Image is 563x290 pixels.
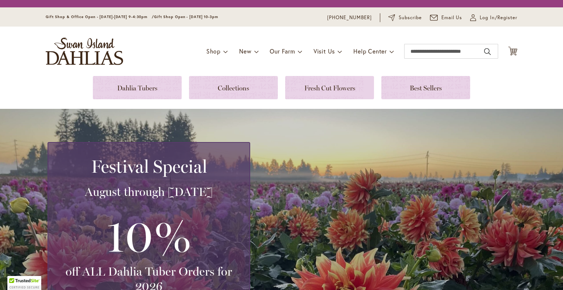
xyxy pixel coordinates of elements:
[46,38,123,65] a: store logo
[441,14,462,21] span: Email Us
[314,47,335,55] span: Visit Us
[480,14,517,21] span: Log In/Register
[470,14,517,21] a: Log In/Register
[154,14,218,19] span: Gift Shop Open - [DATE] 10-3pm
[430,14,462,21] a: Email Us
[206,47,221,55] span: Shop
[484,46,491,58] button: Search
[327,14,372,21] a: [PHONE_NUMBER]
[353,47,387,55] span: Help Center
[7,276,41,290] div: TrustedSite Certified
[388,14,422,21] a: Subscribe
[57,156,241,177] h2: Festival Special
[46,14,154,19] span: Gift Shop & Office Open - [DATE]-[DATE] 9-4:30pm /
[57,184,241,199] h3: August through [DATE]
[399,14,422,21] span: Subscribe
[239,47,251,55] span: New
[270,47,295,55] span: Our Farm
[57,207,241,264] h3: 10%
